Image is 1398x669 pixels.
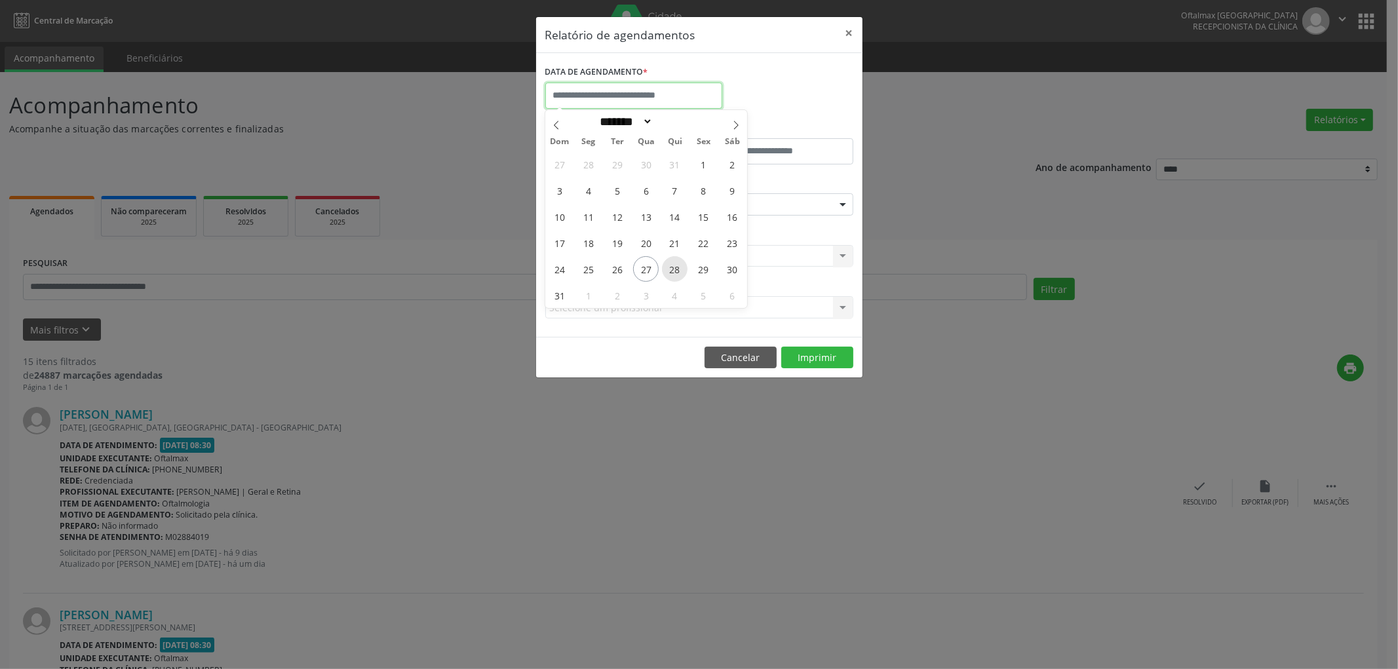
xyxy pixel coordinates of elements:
[720,230,745,256] span: Agosto 23, 2025
[604,256,630,282] span: Agosto 26, 2025
[781,347,853,369] button: Imprimir
[662,151,688,177] span: Julho 31, 2025
[691,204,716,229] span: Agosto 15, 2025
[720,178,745,203] span: Agosto 9, 2025
[653,115,696,128] input: Year
[604,282,630,308] span: Setembro 2, 2025
[545,26,695,43] h5: Relatório de agendamentos
[604,230,630,256] span: Agosto 19, 2025
[545,62,648,83] label: DATA DE AGENDAMENTO
[705,347,777,369] button: Cancelar
[633,204,659,229] span: Agosto 13, 2025
[633,151,659,177] span: Julho 30, 2025
[633,178,659,203] span: Agosto 6, 2025
[691,256,716,282] span: Agosto 29, 2025
[575,230,601,256] span: Agosto 18, 2025
[691,282,716,308] span: Setembro 5, 2025
[547,178,572,203] span: Agosto 3, 2025
[661,138,689,146] span: Qui
[574,138,603,146] span: Seg
[720,204,745,229] span: Agosto 16, 2025
[575,178,601,203] span: Agosto 4, 2025
[633,256,659,282] span: Agosto 27, 2025
[720,151,745,177] span: Agosto 2, 2025
[604,178,630,203] span: Agosto 5, 2025
[632,138,661,146] span: Qua
[604,204,630,229] span: Agosto 12, 2025
[603,138,632,146] span: Ter
[662,256,688,282] span: Agosto 28, 2025
[547,282,572,308] span: Agosto 31, 2025
[633,230,659,256] span: Agosto 20, 2025
[662,178,688,203] span: Agosto 7, 2025
[836,17,863,49] button: Close
[575,204,601,229] span: Agosto 11, 2025
[633,282,659,308] span: Setembro 3, 2025
[691,151,716,177] span: Agosto 1, 2025
[691,178,716,203] span: Agosto 8, 2025
[547,230,572,256] span: Agosto 17, 2025
[703,118,853,138] label: ATÉ
[691,230,716,256] span: Agosto 22, 2025
[575,151,601,177] span: Julho 28, 2025
[547,204,572,229] span: Agosto 10, 2025
[575,256,601,282] span: Agosto 25, 2025
[720,256,745,282] span: Agosto 30, 2025
[720,282,745,308] span: Setembro 6, 2025
[662,230,688,256] span: Agosto 21, 2025
[575,282,601,308] span: Setembro 1, 2025
[689,138,718,146] span: Sex
[662,282,688,308] span: Setembro 4, 2025
[718,138,747,146] span: Sáb
[547,256,572,282] span: Agosto 24, 2025
[545,138,574,146] span: Dom
[547,151,572,177] span: Julho 27, 2025
[662,204,688,229] span: Agosto 14, 2025
[604,151,630,177] span: Julho 29, 2025
[596,115,653,128] select: Month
